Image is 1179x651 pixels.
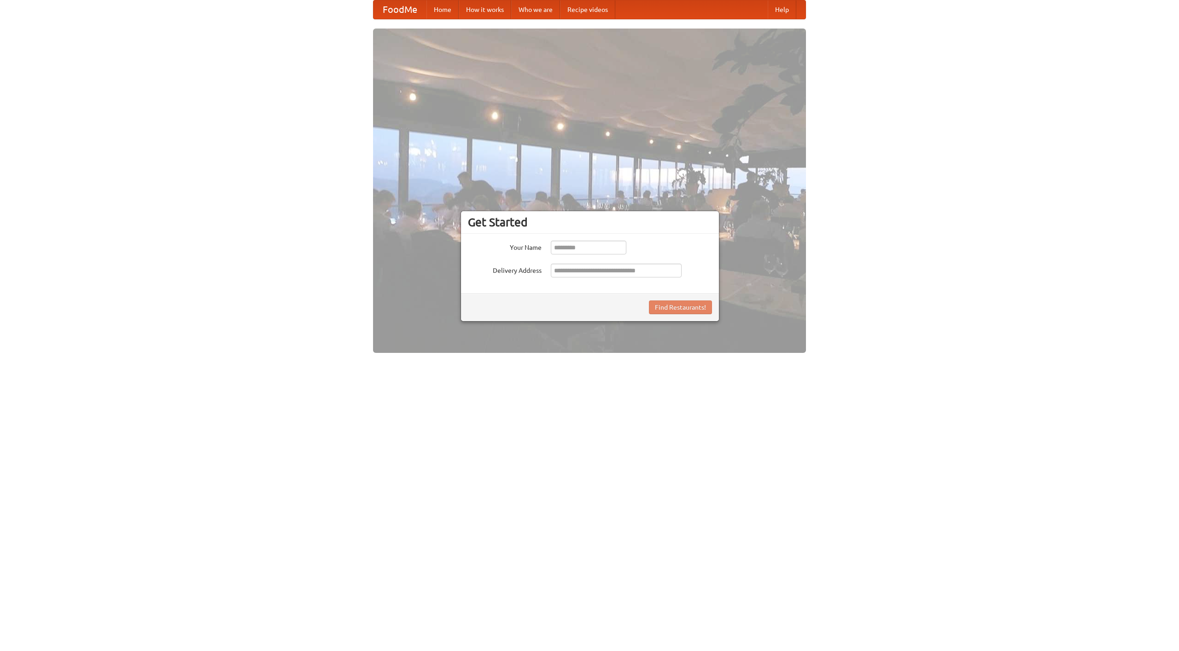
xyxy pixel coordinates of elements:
a: Help [768,0,796,19]
a: Recipe videos [560,0,615,19]
label: Delivery Address [468,264,542,275]
label: Your Name [468,241,542,252]
h3: Get Started [468,215,712,229]
a: Home [426,0,459,19]
button: Find Restaurants! [649,300,712,314]
a: How it works [459,0,511,19]
a: FoodMe [374,0,426,19]
a: Who we are [511,0,560,19]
